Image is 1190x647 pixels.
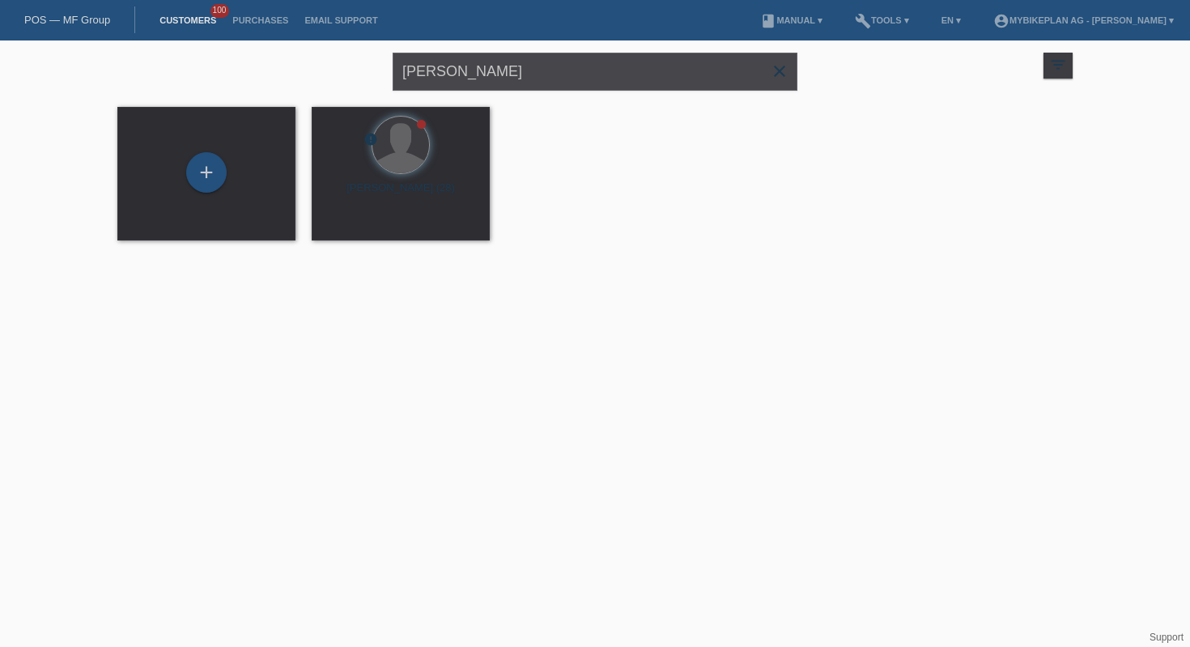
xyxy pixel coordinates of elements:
input: Search... [393,53,797,91]
div: Add customer [187,159,226,186]
a: buildTools ▾ [847,15,917,25]
a: EN ▾ [933,15,969,25]
i: filter_list [1049,56,1067,74]
i: error [363,132,378,147]
i: account_circle [993,13,1009,29]
a: Email Support [296,15,385,25]
a: POS — MF Group [24,14,110,26]
a: Purchases [224,15,296,25]
div: [PERSON_NAME] (28) [325,181,477,207]
i: book [760,13,776,29]
a: Customers [151,15,224,25]
a: Support [1150,632,1184,643]
a: bookManual ▾ [752,15,831,25]
span: 100 [210,4,230,18]
div: unconfirmed, pending [363,132,378,149]
a: account_circleMybikeplan AG - [PERSON_NAME] ▾ [985,15,1182,25]
i: build [855,13,871,29]
i: close [770,62,789,81]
